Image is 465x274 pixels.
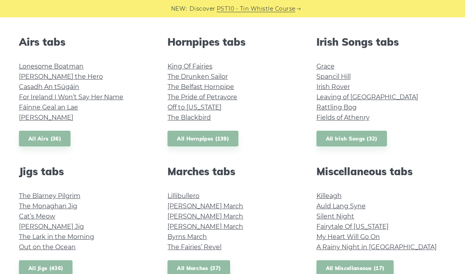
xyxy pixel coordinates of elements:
h2: Jigs tabs [19,165,149,178]
a: The Drunken Sailor [167,73,228,80]
a: Lillibullero [167,192,199,200]
a: The Blarney Pilgrim [19,192,80,200]
a: Leaving of [GEOGRAPHIC_DATA] [316,93,418,101]
a: Fáinne Geal an Lae [19,104,78,111]
a: The Blackbird [167,114,211,121]
h2: Miscellaneous tabs [316,165,446,178]
a: [PERSON_NAME] March [167,223,243,230]
a: Byrns March [167,233,207,241]
a: Cat’s Meow [19,213,55,220]
a: Auld Lang Syne [316,202,366,210]
a: Killeagh [316,192,342,200]
a: [PERSON_NAME] the Hero [19,73,103,80]
a: All Hornpipes (139) [167,131,238,147]
a: The Belfast Hornpipe [167,83,234,91]
a: [PERSON_NAME] March [167,202,243,210]
a: Out on the Ocean [19,243,76,251]
a: A Rainy Night in [GEOGRAPHIC_DATA] [316,243,437,251]
a: Grace [316,63,335,70]
a: Spancil Hill [316,73,351,80]
a: The Lark in the Morning [19,233,94,241]
a: Casadh An tSúgáin [19,83,79,91]
a: The Monaghan Jig [19,202,77,210]
h2: Irish Songs tabs [316,36,446,48]
h2: Hornpipes tabs [167,36,297,48]
a: Irish Rover [316,83,350,91]
a: All Airs (36) [19,131,71,147]
a: For Ireland I Won’t Say Her Name [19,93,123,101]
a: [PERSON_NAME] Jig [19,223,84,230]
a: PST10 - Tin Whistle Course [217,4,296,13]
span: NEW: [171,4,187,13]
a: Fields of Athenry [316,114,370,121]
a: Rattling Bog [316,104,357,111]
a: The Pride of Petravore [167,93,237,101]
h2: Marches tabs [167,165,297,178]
a: All Irish Songs (32) [316,131,387,147]
a: My Heart Will Go On [316,233,380,241]
a: Silent Night [316,213,354,220]
a: [PERSON_NAME] [19,114,73,121]
h2: Airs tabs [19,36,149,48]
a: The Fairies’ Revel [167,243,221,251]
a: Fairytale Of [US_STATE] [316,223,389,230]
a: Lonesome Boatman [19,63,84,70]
span: Discover [190,4,216,13]
a: Off to [US_STATE] [167,104,221,111]
a: [PERSON_NAME] March [167,213,243,220]
a: King Of Fairies [167,63,212,70]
